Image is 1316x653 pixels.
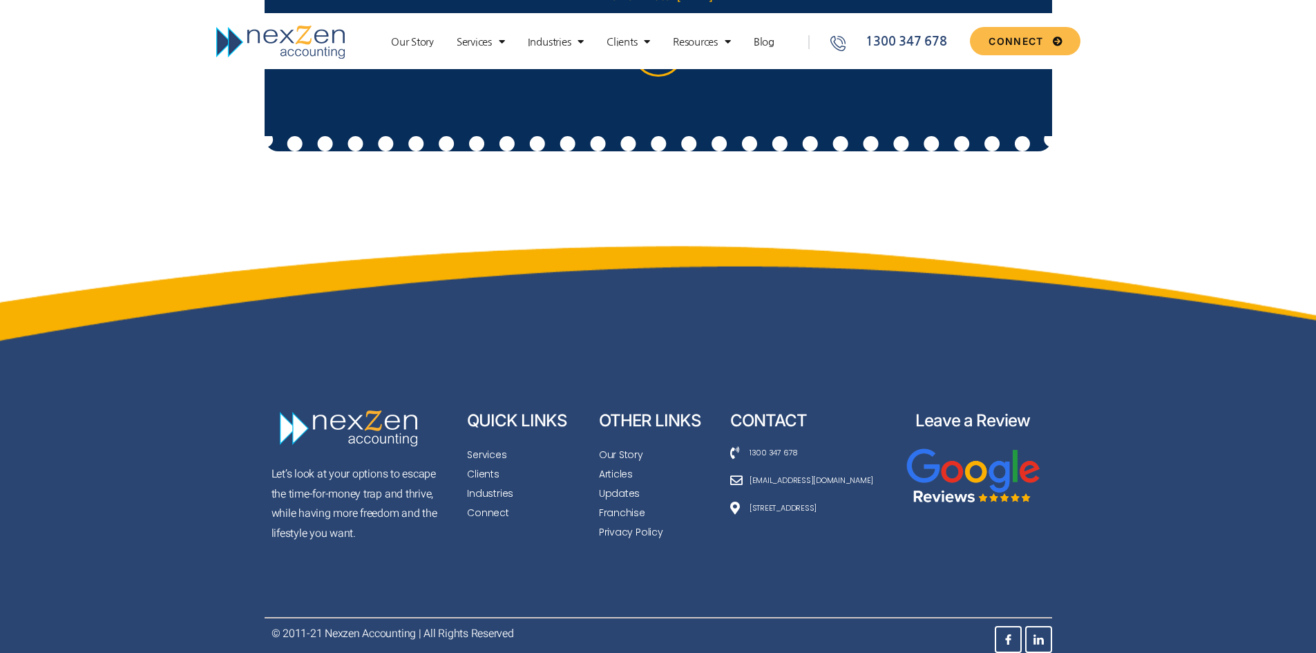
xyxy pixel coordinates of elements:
span: Services [467,445,506,464]
a: Services [450,35,512,49]
span: [EMAIL_ADDRESS][DOMAIN_NAME] [746,473,873,488]
a: Leave a Review [915,410,1030,430]
span: Articles [599,464,633,484]
a: [EMAIL_ADDRESS][DOMAIN_NAME] [730,473,887,488]
a: Connect [467,503,584,522]
h2: QUICK LINKS [467,411,584,431]
a: Articles [599,464,717,484]
a: Updates [599,484,717,503]
span: Our Story [599,445,643,464]
h2: OTHER LINKS [599,411,717,431]
span: Industries [467,484,513,503]
a: Franchise [599,503,717,522]
a: Privacy Policy [599,522,717,542]
div: © 2011-21 Nexzen Accounting | All Rights Reserved [271,625,651,642]
img: NexZen Accounting [271,404,428,451]
a: Services [467,445,584,464]
a: Industries [521,35,591,49]
a: Blog [747,35,781,49]
a: 1300 347 678 [828,32,965,51]
p: Let’s look at your options to escape the time-for-money trap and thrive, while having more freedo... [271,464,445,544]
nav: Menu [364,35,801,49]
a: Our Story [384,35,441,49]
a: 1300 347 678 [730,445,887,460]
a: Clients [467,464,584,484]
span: Privacy Policy [599,522,663,542]
a: CONNECT [970,27,1080,55]
span: 1300 347 678 [746,445,798,460]
a: [STREET_ADDRESS] [730,500,887,515]
span: CONNECT [989,37,1043,46]
h2: CONTACT [730,411,887,431]
span: Connect [467,503,508,522]
span: Clients [467,464,499,484]
a: Resources [666,35,738,49]
span: Franchise [599,503,645,522]
a: Industries [467,484,584,503]
span: Updates [599,484,640,503]
span: [STREET_ADDRESS] [746,500,817,515]
a: Our Story [599,445,717,464]
span: 1300 347 678 [862,32,946,51]
a: Clients [600,35,657,49]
